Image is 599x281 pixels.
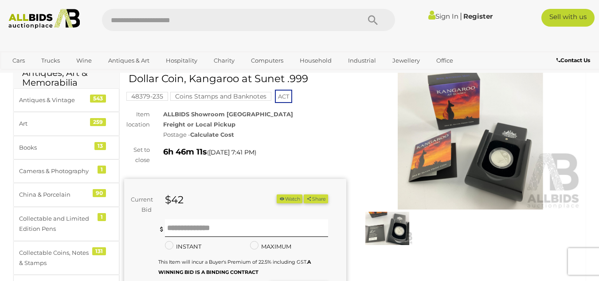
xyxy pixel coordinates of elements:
b: Contact Us [556,57,590,63]
span: ( ) [207,149,256,156]
div: 13 [94,142,106,150]
strong: ALLBIDS Showroom [GEOGRAPHIC_DATA] [163,111,293,118]
a: Books 13 [13,136,119,159]
div: China & Porcelain [19,190,92,200]
span: | [460,11,462,21]
a: Coins Stamps and Banknotes [170,93,271,100]
a: Industrial [342,53,382,68]
a: Antiques & Vintage 543 [13,88,119,112]
div: Antiques & Vintage [19,95,92,105]
div: 1 [98,213,106,221]
a: China & Porcelain 90 [13,183,119,206]
strong: Freight or Local Pickup [163,121,235,128]
a: Trucks [35,53,66,68]
img: Australian RAM 2014 Silver Proof One Dollar Coin, Kangaroo at Sunet .999 [360,67,582,210]
div: 543 [90,95,106,103]
div: 90 [93,189,106,197]
img: Allbids.com.au [4,9,84,29]
a: Sports [7,68,36,83]
a: [GEOGRAPHIC_DATA] [41,68,116,83]
div: 131 [92,247,106,255]
a: Sell with us [541,9,595,27]
mark: 48379-235 [126,92,168,101]
a: Computers [245,53,289,68]
div: Postage - [163,130,346,140]
a: Collectable and Limited Edition Pens 1 [13,207,119,241]
a: Wine [70,53,98,68]
a: Sign In [428,12,458,20]
a: Hospitality [160,53,203,68]
a: Register [463,12,493,20]
strong: $42 [165,194,184,206]
img: Australian RAM 2014 Silver Proof One Dollar Coin, Kangaroo at Sunet .999 [362,212,413,245]
a: Antiques & Art [102,53,155,68]
h2: Antiques, Art & Memorabilia [22,68,110,87]
a: Cars [7,53,31,68]
div: 1 [98,166,106,174]
a: Art 259 [13,112,119,135]
a: Cameras & Photography 1 [13,159,119,183]
strong: 6h 46m 11s [163,147,207,157]
a: Contact Us [556,55,592,65]
div: Collectable and Limited Edition Pens [19,214,92,234]
label: INSTANT [165,241,201,252]
div: Item location [117,109,157,130]
a: Jewellery [387,53,426,68]
small: This Item will incur a Buyer's Premium of 22.5% including GST. [158,259,311,275]
h1: Australian RAM 2014 Silver Proof One Dollar Coin, Kangaroo at Sunet .999 [129,62,344,85]
div: Books [19,142,92,153]
button: Search [351,9,395,31]
span: ACT [275,90,292,103]
div: Art [19,119,92,129]
b: A WINNING BID IS A BINDING CONTRACT [158,259,311,275]
li: Watch this item [277,194,302,204]
mark: Coins Stamps and Banknotes [170,92,271,101]
a: Charity [208,53,240,68]
span: [DATE] 7:41 PM [209,148,254,156]
strong: Calculate Cost [190,131,234,138]
div: Cameras & Photography [19,166,92,176]
div: Set to close [117,145,157,166]
a: Collectable Coins, Notes & Stamps 131 [13,241,119,275]
div: 259 [90,118,106,126]
div: Current Bid [124,194,158,215]
a: Office [431,53,459,68]
a: Household [294,53,337,68]
button: Watch [277,194,302,204]
div: Collectable Coins, Notes & Stamps [19,248,92,269]
a: 48379-235 [126,93,168,100]
button: Share [304,194,328,204]
label: MAXIMUM [250,241,291,252]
